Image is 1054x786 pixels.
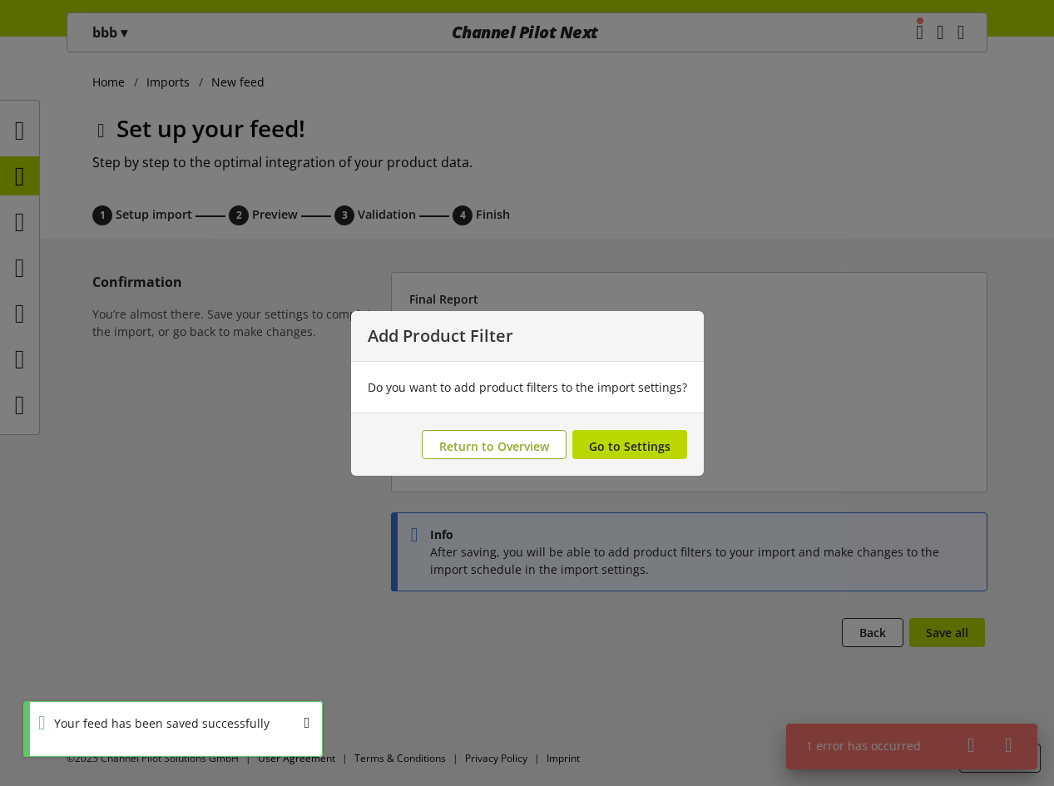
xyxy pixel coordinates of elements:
[368,378,687,396] div: Do you want to add product filters to the import settings?
[46,714,270,732] div: Your feed has been saved successfully
[589,438,671,454] span: Go to Settings
[439,438,549,454] span: Return to Overview
[368,328,687,344] p: Add Product Filter
[572,430,687,459] button: Go to Settings
[422,430,567,459] button: Return to Overview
